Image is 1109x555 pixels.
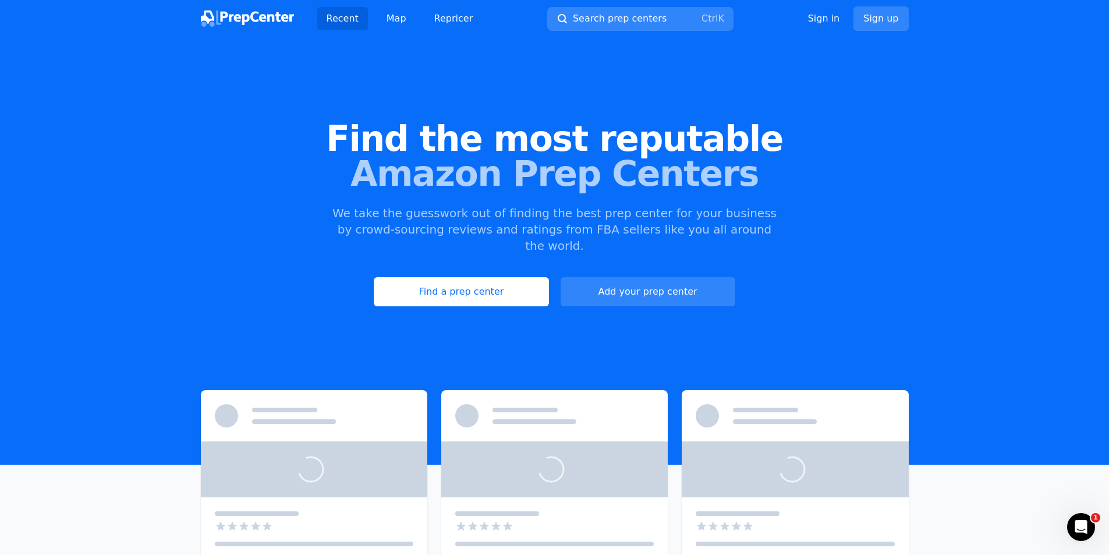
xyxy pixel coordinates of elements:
[201,10,294,27] img: PrepCenter
[1091,513,1100,522] span: 1
[19,121,1090,156] span: Find the most reputable
[561,277,735,306] a: Add your prep center
[317,7,368,30] a: Recent
[853,6,908,31] a: Sign up
[331,205,778,254] p: We take the guesswork out of finding the best prep center for your business by crowd-sourcing rev...
[718,13,724,24] kbd: K
[573,12,667,26] span: Search prep centers
[377,7,416,30] a: Map
[547,7,734,31] button: Search prep centersCtrlK
[701,13,718,24] kbd: Ctrl
[1067,513,1095,541] iframe: Intercom live chat
[374,277,548,306] a: Find a prep center
[19,156,1090,191] span: Amazon Prep Centers
[425,7,483,30] a: Repricer
[808,12,840,26] a: Sign in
